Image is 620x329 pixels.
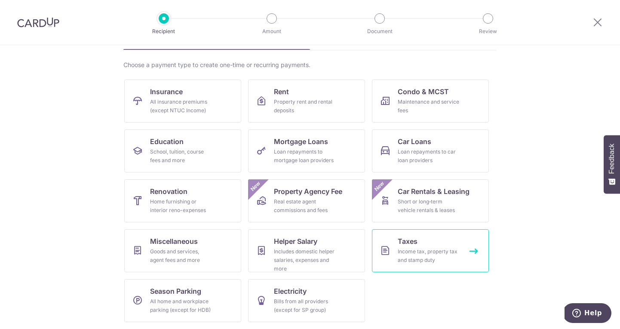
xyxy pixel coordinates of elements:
span: Car Loans [398,136,431,147]
iframe: Opens a widget where you can find more information [565,303,611,325]
div: Includes domestic helper salaries, expenses and more [274,247,336,273]
a: ElectricityBills from all providers (except for SP group) [248,279,365,322]
p: Recipient [132,27,196,36]
span: Mortgage Loans [274,136,328,147]
span: Electricity [274,286,307,296]
a: TaxesIncome tax, property tax and stamp duty [372,229,489,272]
div: Maintenance and service fees [398,98,460,115]
div: Loan repayments to car loan providers [398,148,460,165]
span: Renovation [150,186,187,197]
span: New [249,179,263,194]
span: Taxes [398,236,417,246]
div: Home furnishing or interior reno-expenses [150,197,212,215]
span: Education [150,136,184,147]
span: Car Rentals & Leasing [398,186,470,197]
span: Feedback [608,144,616,174]
a: InsuranceAll insurance premiums (except NTUC Income) [124,80,241,123]
a: Property Agency FeeReal estate agent commissions and feesNew [248,179,365,222]
span: Rent [274,86,289,97]
a: Season ParkingAll home and workplace parking (except for HDB) [124,279,241,322]
div: Income tax, property tax and stamp duty [398,247,460,264]
span: Property Agency Fee [274,186,342,197]
p: Review [456,27,520,36]
a: Car LoansLoan repayments to car loan providers [372,129,489,172]
div: All home and workplace parking (except for HDB) [150,297,212,314]
button: Feedback - Show survey [604,135,620,194]
a: Condo & MCSTMaintenance and service fees [372,80,489,123]
div: Property rent and rental deposits [274,98,336,115]
div: School, tuition, course fees and more [150,148,212,165]
div: Goods and services, agent fees and more [150,247,212,264]
span: New [372,179,387,194]
span: Insurance [150,86,183,97]
div: All insurance premiums (except NTUC Income) [150,98,212,115]
img: CardUp [17,17,59,28]
a: Car Rentals & LeasingShort or long‑term vehicle rentals & leasesNew [372,179,489,222]
div: Bills from all providers (except for SP group) [274,297,336,314]
span: Season Parking [150,286,201,296]
span: Helper Salary [274,236,317,246]
a: RenovationHome furnishing or interior reno-expenses [124,179,241,222]
div: Choose a payment type to create one-time or recurring payments. [123,61,497,69]
p: Document [348,27,411,36]
a: MiscellaneousGoods and services, agent fees and more [124,229,241,272]
a: Helper SalaryIncludes domestic helper salaries, expenses and more [248,229,365,272]
a: RentProperty rent and rental deposits [248,80,365,123]
div: Loan repayments to mortgage loan providers [274,148,336,165]
a: EducationSchool, tuition, course fees and more [124,129,241,172]
span: Miscellaneous [150,236,198,246]
div: Short or long‑term vehicle rentals & leases [398,197,460,215]
a: Mortgage LoansLoan repayments to mortgage loan providers [248,129,365,172]
div: Real estate agent commissions and fees [274,197,336,215]
span: Condo & MCST [398,86,449,97]
p: Amount [240,27,304,36]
